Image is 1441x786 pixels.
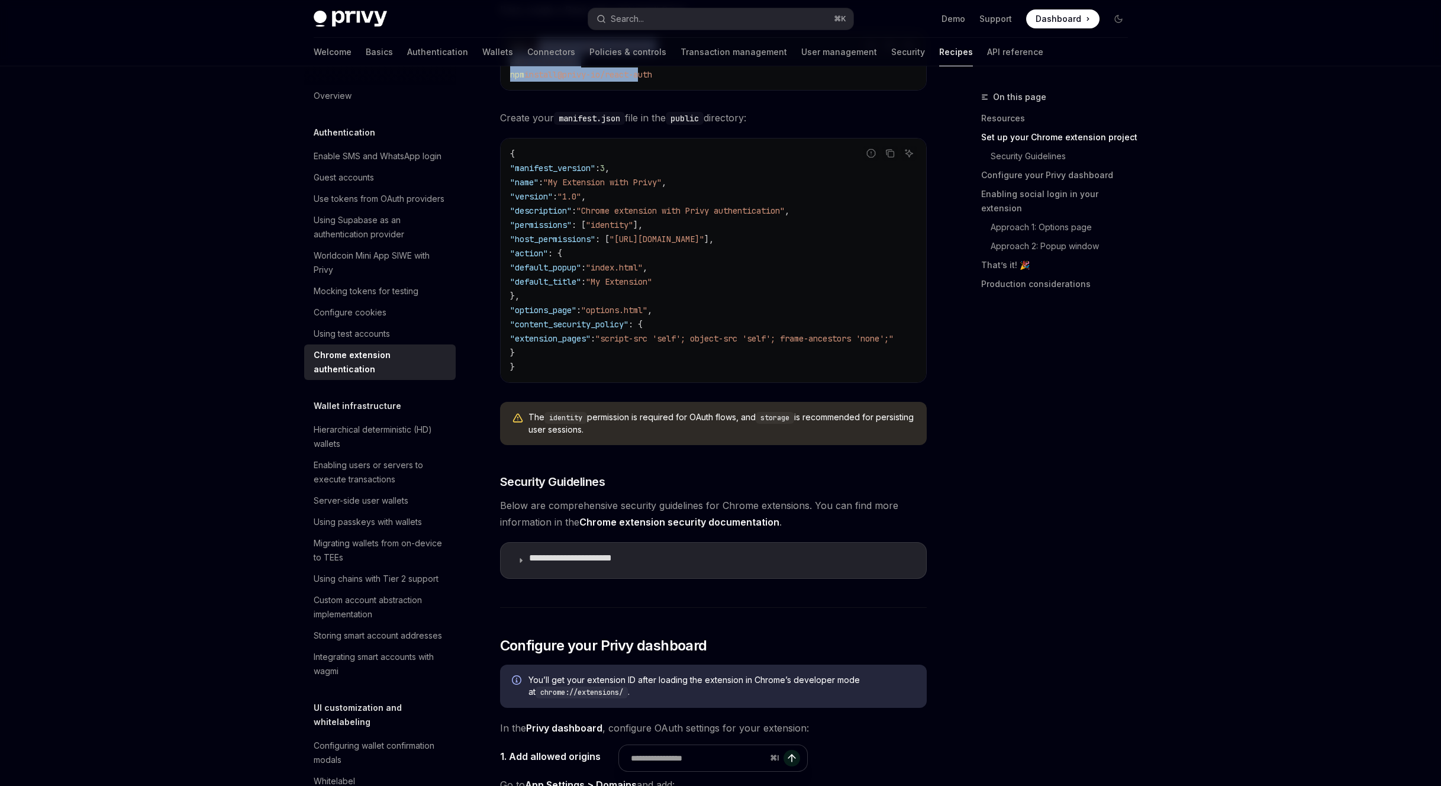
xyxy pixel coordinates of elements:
span: On this page [993,90,1046,104]
span: : [576,305,581,315]
span: ], [704,234,714,244]
span: "identity" [586,220,633,230]
span: "extension_pages" [510,333,591,344]
span: "permissions" [510,220,572,230]
span: "default_title" [510,276,581,287]
span: "Chrome extension with Privy authentication" [576,205,785,216]
a: Configuring wallet confirmation modals [304,735,456,771]
a: Approach 1: Options page [981,218,1137,237]
span: : { [548,248,562,259]
a: Guest accounts [304,167,456,188]
span: ⌘ K [834,14,846,24]
button: Copy the contents from the code block [882,146,898,161]
img: dark logo [314,11,387,27]
span: ], [633,220,643,230]
button: Ask AI [901,146,917,161]
svg: Info [512,675,524,687]
div: Overview [314,89,352,103]
span: "version" [510,191,553,202]
a: Storing smart account addresses [304,625,456,646]
span: : [ [595,234,610,244]
a: Configure your Privy dashboard [981,166,1137,185]
a: Enable SMS and WhatsApp login [304,146,456,167]
a: Using Supabase as an authentication provider [304,210,456,245]
span: "My Extension with Privy" [543,177,662,188]
span: @privy-io/react-auth [557,69,652,80]
span: , [605,163,610,173]
a: Resources [981,109,1137,128]
span: Below are comprehensive security guidelines for Chrome extensions. You can find more information ... [500,497,927,530]
a: Overview [304,85,456,107]
span: : [553,191,557,202]
div: Worldcoin Mini App SIWE with Privy [314,249,449,277]
span: "index.html" [586,262,643,273]
div: Search... [611,12,644,26]
span: The permission is required for OAuth flows, and is recommended for persisting user sessions. [528,411,915,436]
a: User management [801,38,877,66]
a: Policies & controls [589,38,666,66]
div: Server-side user wallets [314,494,408,508]
a: Demo [942,13,965,25]
span: } [510,347,515,358]
a: Production considerations [981,275,1137,294]
button: Toggle dark mode [1109,9,1128,28]
span: : [591,333,595,344]
a: Set up your Chrome extension project [981,128,1137,147]
div: Using passkeys with wallets [314,515,422,529]
span: , [662,177,666,188]
input: Ask a question... [631,745,765,771]
a: Migrating wallets from on-device to TEEs [304,533,456,568]
span: Dashboard [1036,13,1081,25]
a: Dashboard [1026,9,1100,28]
code: chrome://extensions/ [536,687,628,698]
a: Transaction management [681,38,787,66]
a: Wallets [482,38,513,66]
span: Security Guidelines [500,473,605,490]
button: Report incorrect code [863,146,879,161]
span: : [ [572,220,586,230]
div: Integrating smart accounts with wagmi [314,650,449,678]
a: Support [979,13,1012,25]
span: : [539,177,543,188]
span: Configure your Privy dashboard [500,636,707,655]
a: Using chains with Tier 2 support [304,568,456,589]
a: Security [891,38,925,66]
div: Guest accounts [314,170,374,185]
span: : [572,205,576,216]
span: "options_page" [510,305,576,315]
a: Using passkeys with wallets [304,511,456,533]
a: Custom account abstraction implementation [304,589,456,625]
div: Chrome extension authentication [314,348,449,376]
span: , [647,305,652,315]
div: Using test accounts [314,327,390,341]
span: { [510,149,515,159]
span: "host_permissions" [510,234,595,244]
code: identity [544,412,587,424]
span: "name" [510,177,539,188]
span: npm [510,69,524,80]
span: install [524,69,557,80]
span: "[URL][DOMAIN_NAME]" [610,234,704,244]
div: Storing smart account addresses [314,629,442,643]
a: Enabling users or servers to execute transactions [304,455,456,490]
a: Using test accounts [304,323,456,344]
a: Security Guidelines [981,147,1137,166]
a: Worldcoin Mini App SIWE with Privy [304,245,456,281]
span: "default_popup" [510,262,581,273]
a: API reference [987,38,1043,66]
span: } [510,362,515,372]
span: : [581,276,586,287]
div: Custom account abstraction implementation [314,593,449,621]
span: : { [628,319,643,330]
span: "manifest_version" [510,163,595,173]
span: "script-src 'self'; object-src 'self'; frame-ancestors 'none';" [595,333,894,344]
a: Authentication [407,38,468,66]
span: In the , configure OAuth settings for your extension: [500,720,927,736]
span: : [581,262,586,273]
span: , [581,191,586,202]
h5: Wallet infrastructure [314,399,401,413]
div: Enable SMS and WhatsApp login [314,149,441,163]
span: , [643,262,647,273]
a: Use tokens from OAuth providers [304,188,456,210]
a: Mocking tokens for testing [304,281,456,302]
